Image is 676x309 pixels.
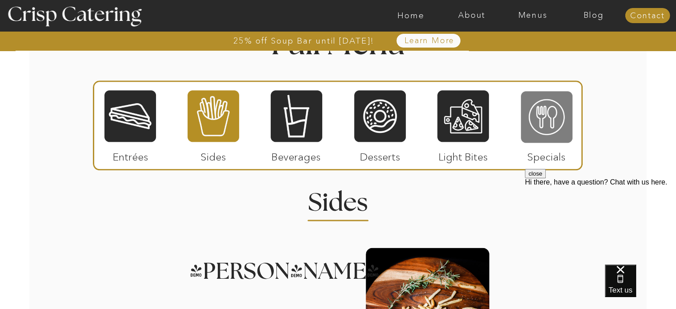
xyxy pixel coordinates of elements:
h3: [PERSON_NAME] [189,260,353,271]
p: Specials [517,142,576,168]
a: Blog [563,11,624,20]
p: Light Bites [434,142,493,168]
iframe: podium webchat widget bubble [605,265,676,309]
a: Contact [625,12,670,20]
a: About [441,11,502,20]
p: Sides [184,142,243,168]
a: Learn More [384,36,475,45]
p: Beverages [267,142,326,168]
iframe: podium webchat widget prompt [525,169,676,276]
p: Entrées [101,142,160,168]
h2: Sides [295,190,382,208]
p: Desserts [351,142,410,168]
a: 25% off Soup Bar until [DATE]! [201,36,406,45]
a: Home [380,11,441,20]
h1: Full Menu [215,29,462,56]
a: Menus [502,11,563,20]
